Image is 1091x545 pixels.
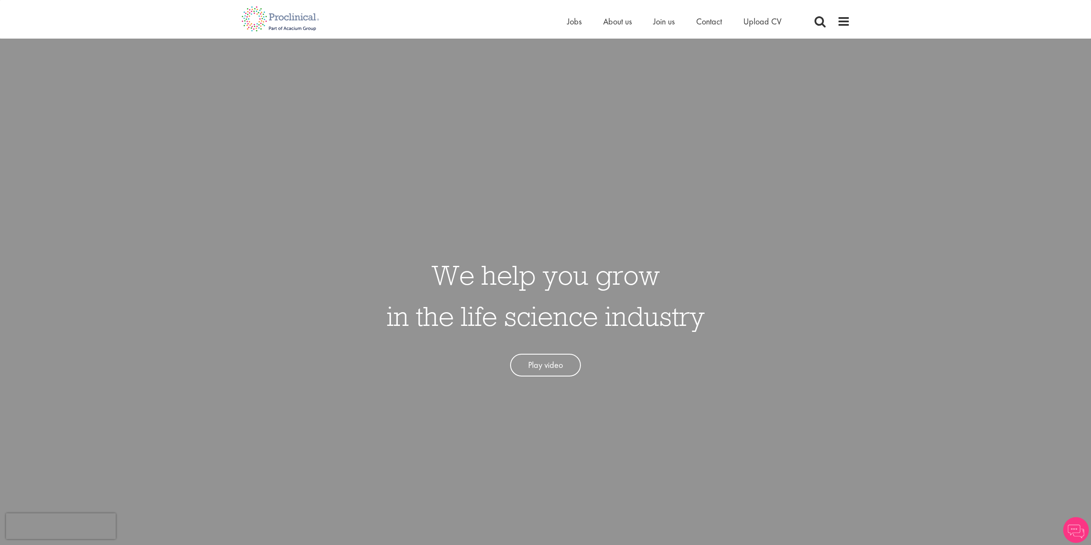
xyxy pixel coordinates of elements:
[1063,517,1089,543] img: Chatbot
[696,16,722,27] a: Contact
[653,16,675,27] a: Join us
[567,16,582,27] a: Jobs
[743,16,781,27] a: Upload CV
[387,254,705,337] h1: We help you grow in the life science industry
[510,354,581,376] a: Play video
[603,16,632,27] a: About us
